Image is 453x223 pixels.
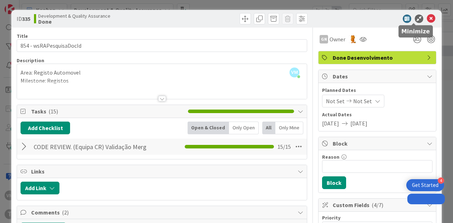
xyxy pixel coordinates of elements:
[48,108,58,115] span: ( 15 )
[277,142,291,151] span: 15 / 15
[17,33,28,39] label: Title
[188,122,229,134] div: Open & Closed
[326,97,345,105] span: Not Set
[275,122,303,134] div: Only Mine
[31,140,149,153] input: Add Checklist...
[17,57,44,64] span: Description
[38,13,110,19] span: Development & Quality Assurance
[62,209,69,216] span: ( 2 )
[401,28,430,35] h5: Minimize
[322,87,432,94] span: Planned Dates
[31,167,294,176] span: Links
[349,35,357,43] img: RL
[17,14,30,23] span: ID
[21,182,59,194] button: Add Link
[438,177,444,184] div: 4
[320,35,328,43] div: GN
[21,77,303,85] p: Milestone: Registos
[406,179,444,191] div: Open Get Started checklist, remaining modules: 4
[350,119,367,128] span: [DATE]
[333,53,423,62] span: Done Desenvolvimento
[289,68,299,77] span: VM
[333,72,423,81] span: Dates
[17,39,307,52] input: type card name here...
[412,182,438,189] div: Get Started
[372,201,383,209] span: ( 4/7 )
[229,122,259,134] div: Only Open
[31,107,184,116] span: Tasks
[262,122,275,134] div: All
[333,201,423,209] span: Custom Fields
[21,122,70,134] button: Add Checklist
[353,97,372,105] span: Not Set
[333,139,423,148] span: Block
[329,35,345,43] span: Owner
[21,69,303,77] p: Area: Registo Automovel
[22,15,30,22] b: 335
[322,111,432,118] span: Actual Dates
[322,119,339,128] span: [DATE]
[38,19,110,24] b: Done
[322,154,339,160] label: Reason
[322,176,346,189] button: Block
[322,215,432,220] div: Priority
[31,208,294,217] span: Comments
